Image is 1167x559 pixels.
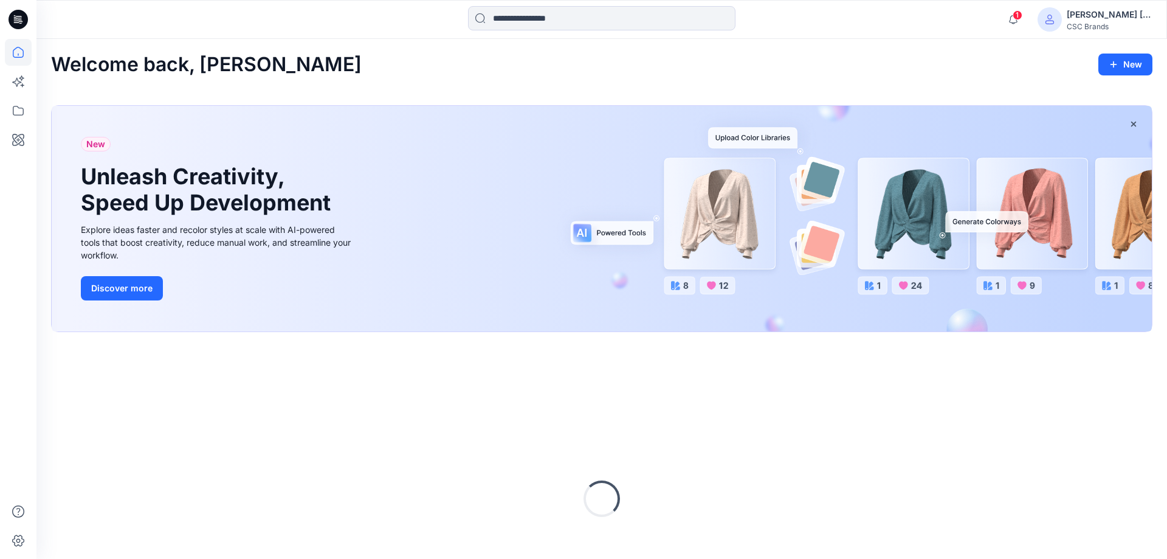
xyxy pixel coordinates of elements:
[51,54,362,76] h2: Welcome back, [PERSON_NAME]
[81,164,336,216] h1: Unleash Creativity, Speed Up Development
[81,276,163,300] button: Discover more
[1067,7,1152,22] div: [PERSON_NAME] [PERSON_NAME]
[1098,54,1152,75] button: New
[1067,22,1152,31] div: CSC Brands
[1045,15,1055,24] svg: avatar
[81,276,354,300] a: Discover more
[86,137,105,151] span: New
[81,223,354,262] div: Explore ideas faster and recolor styles at scale with AI-powered tools that boost creativity, red...
[1013,10,1022,20] span: 1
